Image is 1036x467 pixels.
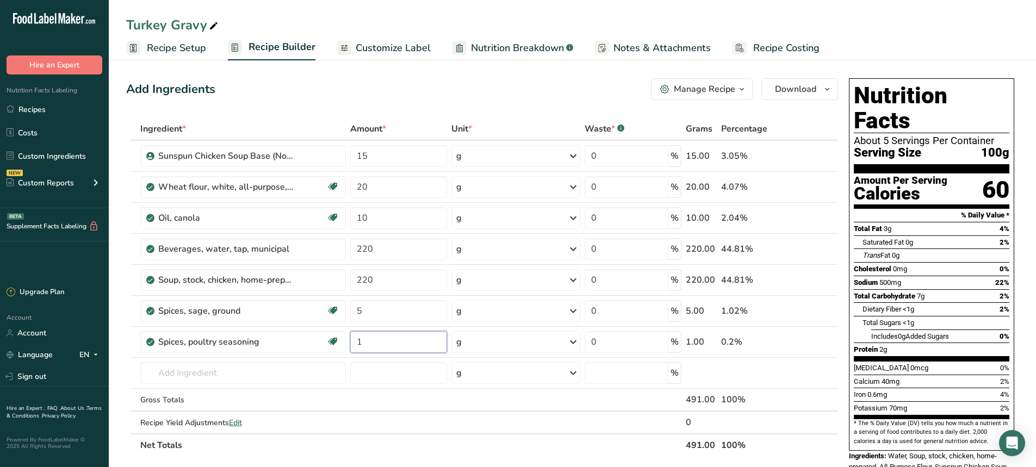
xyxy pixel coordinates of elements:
div: g [456,273,462,287]
span: Sodium [854,278,878,287]
div: 220.00 [686,242,717,256]
div: Upgrade Plan [7,287,64,298]
div: About 5 Servings Per Container [854,135,1009,146]
div: g [456,304,462,317]
span: Ingredients: [849,452,886,460]
span: Protein [854,345,878,353]
span: Notes & Attachments [613,41,711,55]
span: 2% [1000,305,1009,313]
th: Net Totals [138,433,684,456]
span: 2% [1000,292,1009,300]
section: % Daily Value * [854,209,1009,222]
span: Customize Label [356,41,431,55]
div: Spices, poultry seasoning [158,335,294,348]
span: Total Carbohydrate [854,292,915,300]
span: Includes Added Sugars [871,332,949,340]
span: Saturated Fat [863,238,904,246]
button: Manage Recipe [651,78,753,100]
span: Serving Size [854,146,921,160]
div: g [456,242,462,256]
div: 0.2% [721,335,786,348]
span: Dietary Fiber [863,305,901,313]
span: 0% [1000,265,1009,273]
span: Calcium [854,377,880,385]
a: Recipe Costing [733,36,820,60]
span: 3g [884,225,891,233]
div: 15.00 [686,150,717,163]
div: Add Ingredients [126,80,215,98]
span: 22% [995,278,1009,287]
div: 5.00 [686,304,717,317]
a: FAQ . [47,404,60,412]
div: 100% [721,393,786,406]
div: Soup, stock, chicken, home-prepared [158,273,294,287]
a: Nutrition Breakdown [452,36,573,60]
div: EN [79,348,102,362]
div: Open Intercom Messenger [999,430,1025,456]
div: 4.07% [721,180,786,194]
div: 491.00 [686,393,717,406]
a: Language [7,345,53,364]
div: 60 [982,176,1009,204]
span: Amount [350,122,386,135]
span: Recipe Costing [753,41,820,55]
span: Nutrition Breakdown [471,41,564,55]
div: Sunspun Chicken Soup Base (No MSG) [158,150,294,163]
button: Download [761,78,838,100]
span: 0.6mg [867,390,887,398]
span: 500mg [879,278,901,287]
span: 0g [905,238,913,246]
div: Wheat flour, white, all-purpose, self-rising, enriched [158,180,294,194]
span: Iron [854,390,866,398]
h1: Nutrition Facts [854,83,1009,133]
div: g [456,150,462,163]
span: 100g [981,146,1009,160]
span: 2g [879,345,887,353]
div: Turkey Gravy [126,15,220,35]
a: About Us . [60,404,86,412]
span: Recipe Builder [249,40,315,54]
a: Recipe Builder [228,35,315,61]
div: 2.04% [721,211,786,225]
div: NEW [7,170,23,176]
span: 0% [1000,332,1009,340]
a: Terms & Conditions . [7,404,102,420]
div: Calories [854,186,947,202]
div: 1.00 [686,335,717,348]
th: 100% [719,433,789,456]
div: Beverages, water, tap, municipal [158,242,294,256]
div: 3.05% [721,150,786,163]
span: Percentage [721,122,767,135]
span: Total Fat [854,225,882,233]
span: 0mg [893,265,907,273]
div: 20.00 [686,180,717,194]
span: 4% [1000,390,1009,398]
div: Spices, sage, ground [158,304,294,317]
span: 7g [917,292,925,300]
i: Trans [863,251,880,259]
span: 4% [1000,225,1009,233]
span: [MEDICAL_DATA] [854,364,909,372]
th: 491.00 [684,433,719,456]
span: Potassium [854,404,888,412]
section: * The % Daily Value (DV) tells you how much a nutrient in a serving of food contributes to a dail... [854,419,1009,446]
span: Total Sugars [863,319,901,327]
span: 70mg [889,404,907,412]
div: BETA [7,213,24,220]
div: 44.81% [721,242,786,256]
span: Ingredient [140,122,186,135]
span: Download [775,83,816,96]
span: 0g [898,332,905,340]
a: Hire an Expert . [7,404,45,412]
span: 2% [1000,238,1009,246]
span: 0g [892,251,899,259]
div: Recipe Yield Adjustments [140,417,346,428]
div: 220.00 [686,273,717,287]
div: Manage Recipe [674,83,735,96]
div: g [456,211,462,225]
div: Amount Per Serving [854,176,947,186]
span: Fat [863,251,890,259]
span: 40mg [882,377,899,385]
div: Custom Reports [7,177,74,189]
span: 2% [1000,404,1009,412]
